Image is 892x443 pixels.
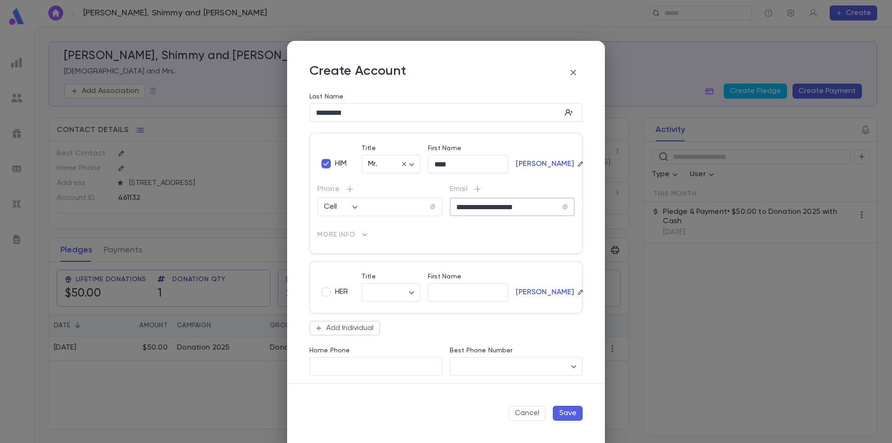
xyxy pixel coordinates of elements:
[361,155,420,173] div: Mr.
[516,159,574,169] p: [PERSON_NAME]
[317,227,369,242] button: More Info
[428,273,461,280] label: First Name
[450,357,583,376] div: ​
[450,185,575,194] p: Email
[368,160,377,168] span: Mr.
[428,145,461,152] label: First Name
[309,347,350,354] label: Home Phone
[309,93,343,100] label: Last Name
[317,231,355,238] span: More Info
[509,406,545,421] button: Cancel
[361,284,420,302] div: ​
[324,203,337,211] span: Cell
[361,273,376,280] label: Title
[335,287,348,297] span: HER
[450,347,512,354] label: Best Phone Number
[516,288,574,297] p: [PERSON_NAME]
[317,185,442,194] p: Phone
[361,145,376,152] label: Title
[309,321,380,336] button: Add Individual
[335,159,347,168] span: HIM
[324,198,361,216] div: Cell
[309,63,406,82] p: Create Account
[553,406,583,421] button: Save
